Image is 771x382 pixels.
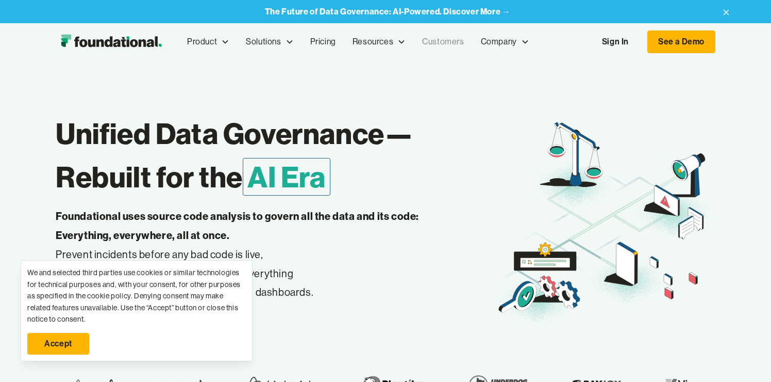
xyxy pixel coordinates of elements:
[414,25,472,59] a: Customers
[246,35,281,49] div: Solutions
[56,112,495,199] h1: Unified Data Governance— Rebuilt for the
[243,158,330,196] span: AI Era
[27,333,89,355] a: Accept
[27,267,246,325] div: We and selected third parties use cookies or similar technologies for technical purposes and, wit...
[187,35,217,49] div: Product
[56,31,166,52] img: Foundational Logo
[344,25,414,59] div: Resources
[719,332,771,382] iframe: Chat Widget
[179,25,238,59] div: Product
[56,210,419,242] strong: Foundational uses source code analysis to govern all the data and its code: Everything, everywher...
[56,31,166,52] a: home
[265,7,511,17] a: The Future of Data Governance: AI-Powered. Discover More →
[592,31,639,53] a: Sign In
[481,35,517,49] div: Company
[473,25,538,59] div: Company
[302,25,344,59] a: Pricing
[265,6,511,17] strong: The Future of Data Governance: AI-Powered. Discover More →
[56,207,451,302] p: Prevent incidents before any bad code is live, track data and AI pipelines, and govern everything...
[353,35,393,49] div: Resources
[647,30,715,53] a: See a Demo
[238,25,301,59] div: Solutions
